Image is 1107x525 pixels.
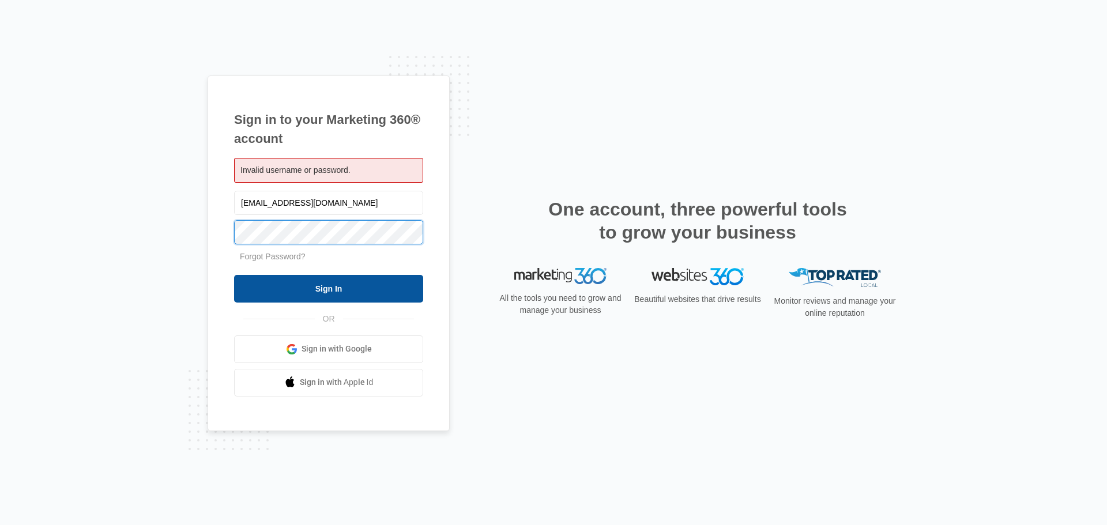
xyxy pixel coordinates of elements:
[545,198,850,244] h2: One account, three powerful tools to grow your business
[789,268,881,287] img: Top Rated Local
[234,110,423,148] h1: Sign in to your Marketing 360® account
[234,191,423,215] input: Email
[496,292,625,316] p: All the tools you need to grow and manage your business
[514,268,607,284] img: Marketing 360
[234,369,423,396] a: Sign in with Apple Id
[300,376,374,388] span: Sign in with Apple Id
[234,335,423,363] a: Sign in with Google
[240,252,306,261] a: Forgot Password?
[770,295,899,319] p: Monitor reviews and manage your online reputation
[240,165,351,175] span: Invalid username or password.
[633,293,762,305] p: Beautiful websites that drive results
[234,275,423,303] input: Sign In
[302,343,372,355] span: Sign in with Google
[315,313,343,325] span: OR
[652,268,744,285] img: Websites 360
